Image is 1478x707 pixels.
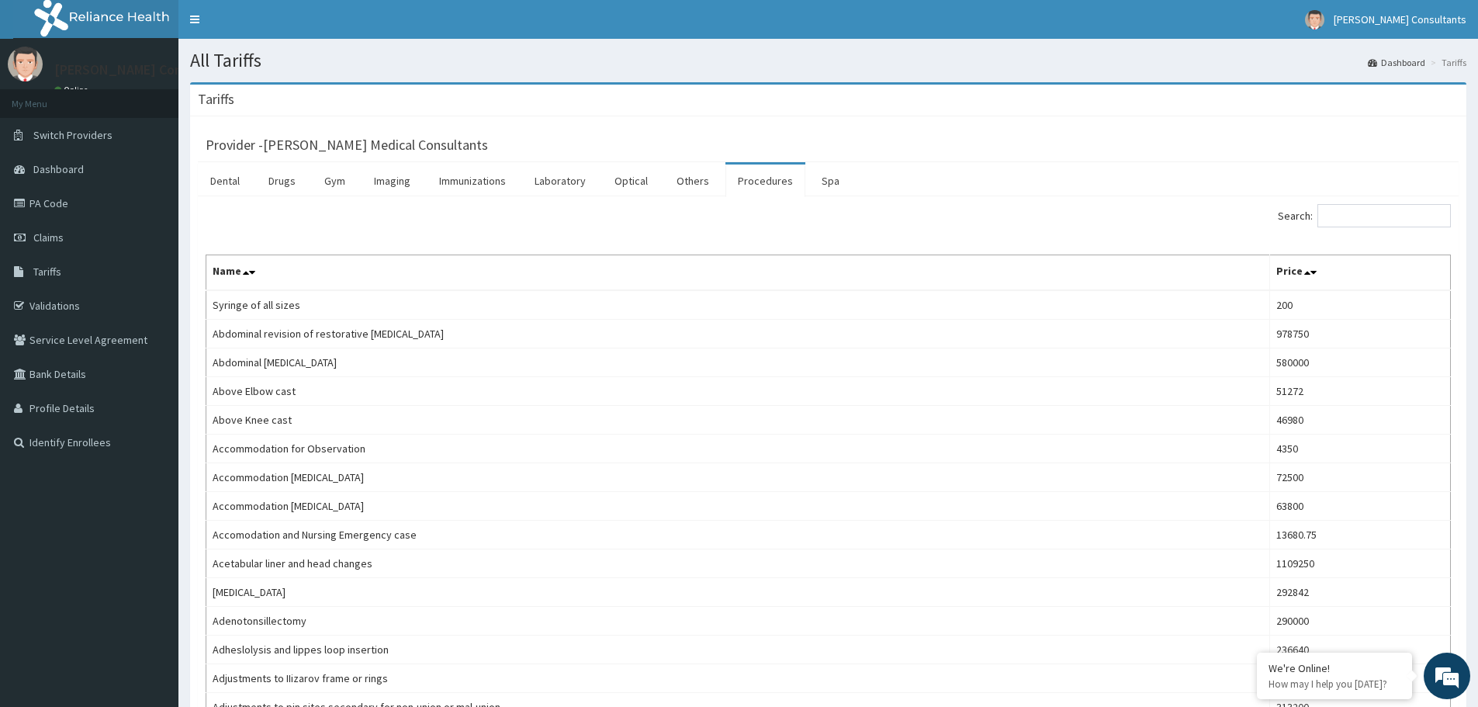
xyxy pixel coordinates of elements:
td: 13680.75 [1269,521,1450,549]
td: 292842 [1269,578,1450,607]
h1: All Tariffs [190,50,1466,71]
td: Above Elbow cast [206,377,1270,406]
h3: Tariffs [198,92,234,106]
a: Immunizations [427,165,518,197]
td: Accommodation [MEDICAL_DATA] [206,463,1270,492]
td: Adheslolysis and lippes loop insertion [206,636,1270,664]
td: 978750 [1269,320,1450,348]
td: 51272 [1269,377,1450,406]
td: Adjustments to IIizarov frame or rings [206,664,1270,693]
td: [MEDICAL_DATA] [206,578,1270,607]
span: Tariffs [33,265,61,279]
label: Search: [1278,204,1451,227]
input: Search: [1317,204,1451,227]
td: 580000 [1269,348,1450,377]
a: Dental [198,165,252,197]
a: Drugs [256,165,308,197]
a: Gym [312,165,358,197]
td: Abdominal revision of restorative [MEDICAL_DATA] [206,320,1270,348]
h3: Provider - [PERSON_NAME] Medical Consultants [206,138,488,152]
td: Above Knee cast [206,406,1270,435]
a: Imaging [362,165,423,197]
td: Syringe of all sizes [206,290,1270,320]
p: [PERSON_NAME] Consultants [54,63,233,77]
span: [PERSON_NAME] Consultants [1334,12,1466,26]
a: Laboratory [522,165,598,197]
th: Price [1269,255,1450,291]
td: 4350 [1269,435,1450,463]
td: Abdominal [MEDICAL_DATA] [206,348,1270,377]
span: Switch Providers [33,128,112,142]
th: Name [206,255,1270,291]
td: Acetabular liner and head changes [206,549,1270,578]
td: 46980 [1269,406,1450,435]
td: Accommodation for Observation [206,435,1270,463]
td: 72500 [1269,463,1450,492]
td: Accommodation [MEDICAL_DATA] [206,492,1270,521]
a: Dashboard [1368,56,1425,69]
td: Accomodation and Nursing Emergency case [206,521,1270,549]
img: User Image [8,47,43,81]
td: 200 [1269,290,1450,320]
div: We're Online! [1269,661,1400,675]
td: 236640 [1269,636,1450,664]
span: Dashboard [33,162,84,176]
td: 290000 [1269,607,1450,636]
a: Online [54,85,92,95]
span: Claims [33,230,64,244]
td: 1109250 [1269,549,1450,578]
td: 63800 [1269,492,1450,521]
td: Adenotonsillectomy [206,607,1270,636]
li: Tariffs [1427,56,1466,69]
a: Optical [602,165,660,197]
a: Others [664,165,722,197]
img: User Image [1305,10,1324,29]
a: Spa [809,165,852,197]
a: Procedures [725,165,805,197]
p: How may I help you today? [1269,678,1400,691]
